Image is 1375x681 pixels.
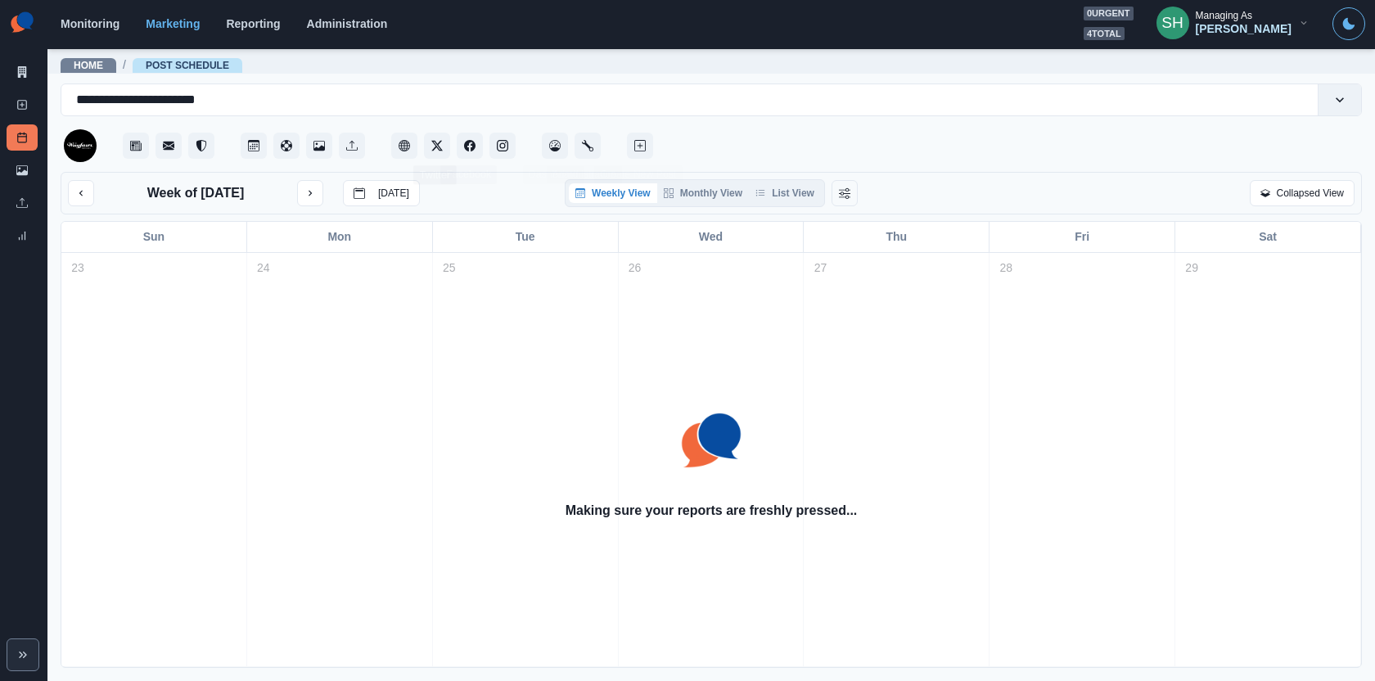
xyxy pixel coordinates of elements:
a: Uploads [7,190,38,216]
a: Monitoring [61,17,119,30]
button: Client Website [391,133,417,159]
button: Toggle Mode [1332,7,1365,40]
button: Content Pool [273,133,300,159]
button: Expand [7,638,39,671]
button: Messages [156,133,182,159]
div: Tue [433,222,619,252]
p: [DATE] [378,187,409,199]
div: [PERSON_NAME] [1196,22,1292,36]
div: Fri [990,222,1175,252]
button: Post Schedule [241,133,267,159]
button: Instagram [489,133,516,159]
a: Review Summary [7,223,38,249]
a: Post Schedule [146,60,229,71]
button: previous month [68,180,94,206]
button: Uploads [339,133,365,159]
button: Facebook [457,133,483,159]
a: Marketing Summary [7,59,38,85]
button: Weekly View [569,183,657,203]
button: Dashboard [542,133,568,159]
img: ssLogoSVG.f144a2481ffb055bcdd00c89108cbcb7.svg [653,382,769,498]
button: Collapsed View [1250,180,1355,206]
a: Administration [307,17,388,30]
div: Thu [804,222,990,252]
button: Media Library [306,133,332,159]
div: Sun [61,222,247,252]
button: List View [749,183,821,203]
img: 484384075319941 [64,129,97,162]
div: Sara Haas [1161,3,1183,43]
a: New Post [7,92,38,118]
button: Create New Post [627,133,653,159]
button: Administration [575,133,601,159]
span: 4 total [1084,27,1125,41]
a: Media Library [7,157,38,183]
a: Reporting [226,17,280,30]
a: Marketing [146,17,200,30]
div: Wed [619,222,805,252]
button: Twitter [424,133,450,159]
button: Stream [123,133,149,159]
span: 0 urgent [1084,7,1134,20]
nav: breadcrumb [61,56,242,74]
button: Reviews [188,133,214,159]
span: / [123,56,126,74]
button: Monthly View [657,183,749,203]
div: Sat [1175,222,1361,252]
div: Mon [247,222,433,252]
p: Week of [DATE] [147,183,245,203]
a: Home [74,60,103,71]
a: Post Schedule [7,124,38,151]
div: Managing As [1196,10,1252,21]
button: Change View Order [832,180,858,206]
button: next month [297,180,323,206]
button: Managing As[PERSON_NAME] [1143,7,1323,39]
p: Making sure your reports are freshly pressed... [566,501,858,521]
button: go to today [343,180,420,206]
